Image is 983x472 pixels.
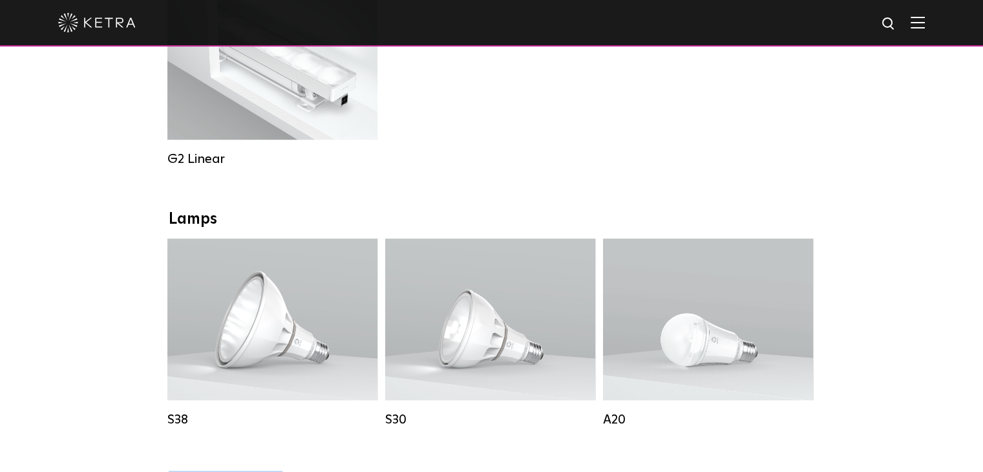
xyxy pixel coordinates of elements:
[603,239,813,427] a: A20 Lumen Output:600 / 800Colors:White / BlackBase Type:E26 Edison Base / GU24Beam Angles:Omni-Di...
[911,16,925,28] img: Hamburger%20Nav.svg
[167,151,377,167] div: G2 Linear
[167,239,377,427] a: S38 Lumen Output:1100Colors:White / BlackBase Type:E26 Edison Base / GU24Beam Angles:10° / 25° / ...
[169,210,815,229] div: Lamps
[603,412,813,427] div: A20
[167,412,377,427] div: S38
[881,16,897,32] img: search icon
[58,13,136,32] img: ketra-logo-2019-white
[385,412,595,427] div: S30
[385,239,595,427] a: S30 Lumen Output:1100Colors:White / BlackBase Type:E26 Edison Base / GU24Beam Angles:15° / 25° / ...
